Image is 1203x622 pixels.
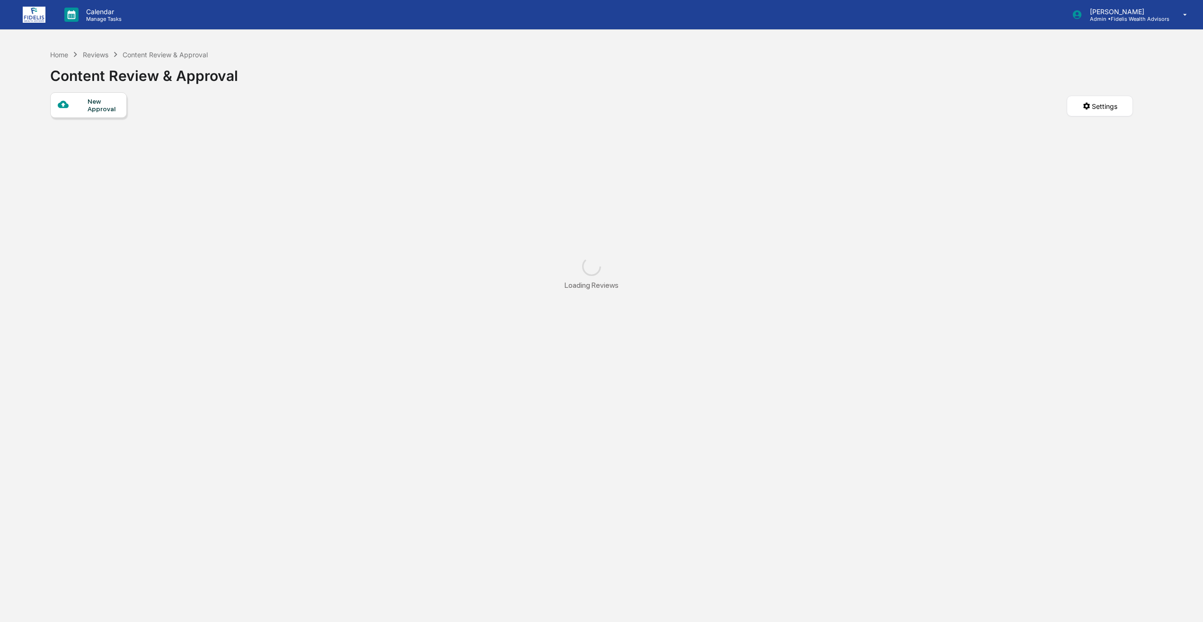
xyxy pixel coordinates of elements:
p: Calendar [79,8,126,16]
div: Content Review & Approval [123,51,208,59]
p: Admin • Fidelis Wealth Advisors [1082,16,1169,22]
img: logo [23,7,45,23]
button: Settings [1067,96,1133,116]
div: Loading Reviews [565,281,619,290]
p: Manage Tasks [79,16,126,22]
div: Reviews [83,51,108,59]
p: [PERSON_NAME] [1082,8,1169,16]
div: Home [50,51,68,59]
div: Content Review & Approval [50,60,238,84]
div: New Approval [88,98,119,113]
